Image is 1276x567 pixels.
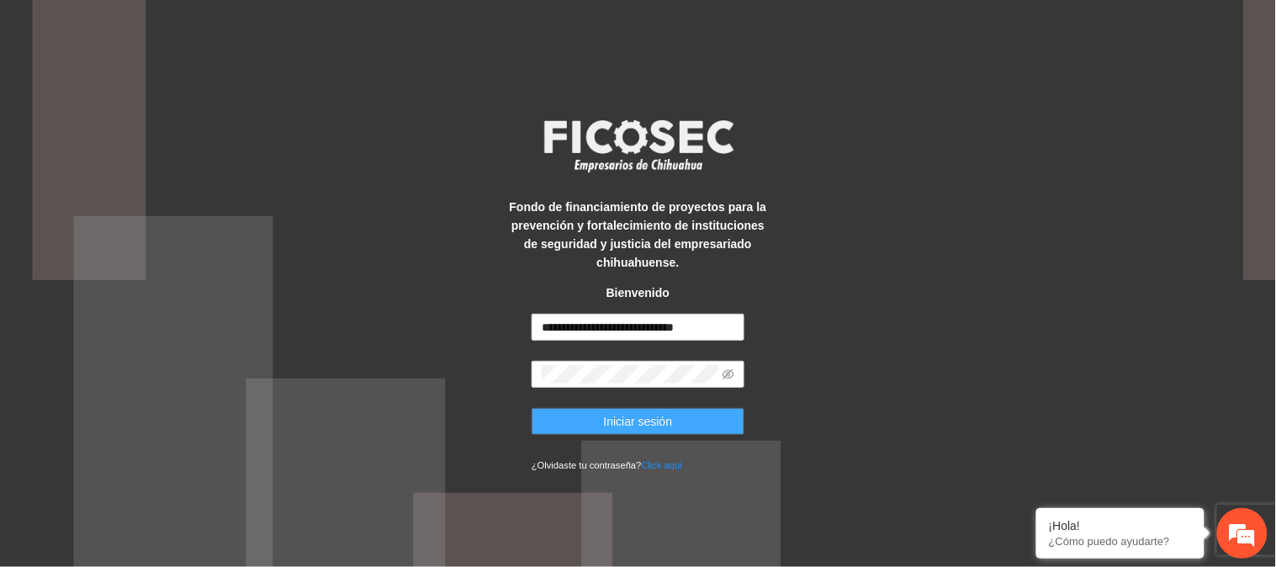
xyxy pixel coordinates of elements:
span: Estamos en línea. [98,187,232,357]
span: Iniciar sesión [604,412,673,431]
p: ¿Cómo puedo ayudarte? [1049,535,1192,548]
div: Chatee con nosotros ahora [87,86,283,108]
small: ¿Olvidaste tu contraseña? [532,460,682,470]
button: Iniciar sesión [532,408,744,435]
img: logo [533,114,744,177]
div: ¡Hola! [1049,519,1192,533]
a: Click aqui [642,460,683,470]
span: eye-invisible [723,368,734,380]
textarea: Escriba su mensaje y pulse “Intro” [8,384,320,442]
strong: Fondo de financiamiento de proyectos para la prevención y fortalecimiento de instituciones de seg... [510,200,767,269]
strong: Bienvenido [606,286,670,299]
div: Minimizar ventana de chat en vivo [276,8,316,49]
